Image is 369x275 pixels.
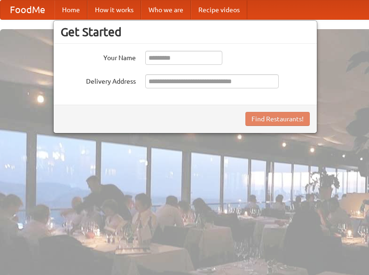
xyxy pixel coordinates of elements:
[61,74,136,86] label: Delivery Address
[245,112,310,126] button: Find Restaurants!
[61,51,136,63] label: Your Name
[55,0,87,19] a: Home
[87,0,141,19] a: How it works
[141,0,191,19] a: Who we are
[0,0,55,19] a: FoodMe
[61,25,310,39] h3: Get Started
[191,0,247,19] a: Recipe videos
